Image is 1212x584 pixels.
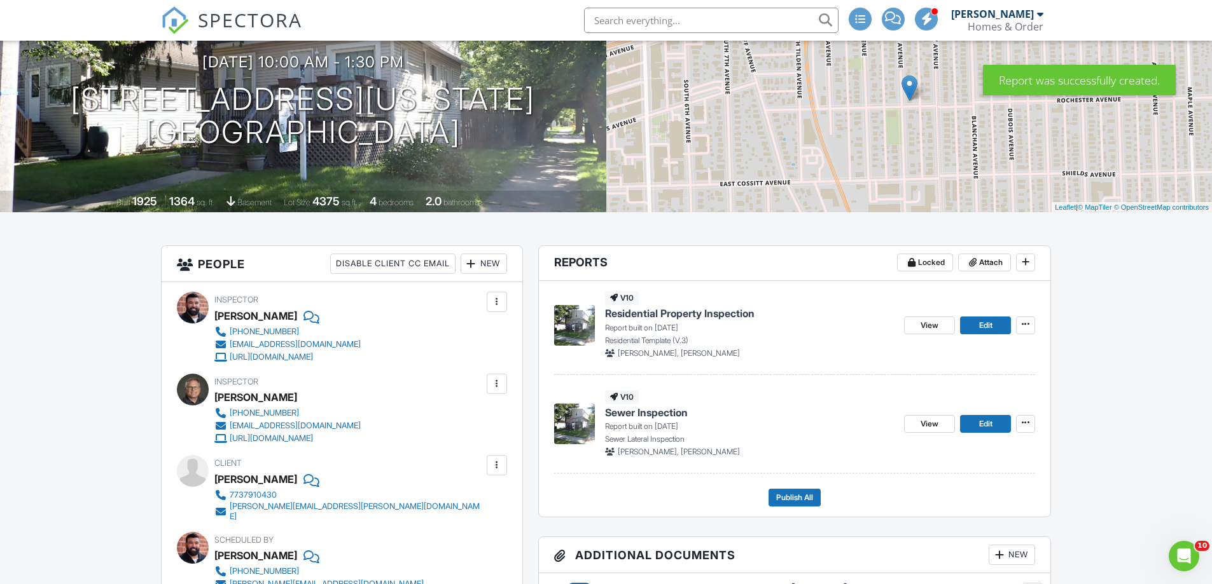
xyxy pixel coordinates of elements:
[162,246,522,282] h3: People
[1055,203,1076,211] a: Leaflet
[983,65,1176,95] div: Report was successfully created.
[379,198,414,207] span: bedrooms
[426,194,442,208] div: 2.0
[989,545,1035,565] div: New
[230,501,484,522] div: [PERSON_NAME][EMAIL_ADDRESS][PERSON_NAME][DOMAIN_NAME]
[214,565,424,578] a: [PHONE_NUMBER]
[214,489,484,501] a: 7737910430
[342,198,358,207] span: sq.ft.
[230,566,299,576] div: [PHONE_NUMBER]
[214,419,361,432] a: [EMAIL_ADDRESS][DOMAIN_NAME]
[230,327,299,337] div: [PHONE_NUMBER]
[1114,203,1209,211] a: © OpenStreetMap contributors
[230,490,277,500] div: 7737910430
[214,501,484,522] a: [PERSON_NAME][EMAIL_ADDRESS][PERSON_NAME][DOMAIN_NAME]
[161,6,189,34] img: The Best Home Inspection Software - Spectora
[370,194,377,208] div: 4
[161,17,302,44] a: SPECTORA
[284,198,310,207] span: Lot Size
[71,83,535,150] h1: [STREET_ADDRESS][US_STATE] [GEOGRAPHIC_DATA]
[1078,203,1112,211] a: © MapTiler
[169,194,195,208] div: 1364
[539,537,1051,573] h3: Additional Documents
[1195,541,1209,551] span: 10
[1052,202,1212,213] div: |
[214,388,297,407] div: [PERSON_NAME]
[197,198,214,207] span: sq. ft.
[461,254,507,274] div: New
[230,352,313,362] div: [URL][DOMAIN_NAME]
[214,338,361,351] a: [EMAIL_ADDRESS][DOMAIN_NAME]
[230,421,361,431] div: [EMAIL_ADDRESS][DOMAIN_NAME]
[214,351,361,363] a: [URL][DOMAIN_NAME]
[443,198,480,207] span: bathrooms
[214,432,361,445] a: [URL][DOMAIN_NAME]
[968,20,1043,33] div: Homes & Order
[1169,541,1199,571] iframe: Intercom live chat
[116,198,130,207] span: Built
[330,254,456,274] div: Disable Client CC Email
[214,295,258,304] span: Inspector
[230,433,313,444] div: [URL][DOMAIN_NAME]
[214,546,297,565] div: [PERSON_NAME]
[202,53,404,71] h3: [DATE] 10:00 am - 1:30 pm
[214,325,361,338] a: [PHONE_NUMBER]
[214,407,361,419] a: [PHONE_NUMBER]
[132,194,157,208] div: 1925
[312,194,340,208] div: 4375
[214,535,274,545] span: Scheduled By
[237,198,272,207] span: basement
[214,470,297,489] div: [PERSON_NAME]
[214,377,258,386] span: Inspector
[230,339,361,350] div: [EMAIL_ADDRESS][DOMAIN_NAME]
[230,408,299,418] div: [PHONE_NUMBER]
[951,8,1034,20] div: [PERSON_NAME]
[198,6,302,33] span: SPECTORA
[214,458,242,468] span: Client
[584,8,839,33] input: Search everything...
[214,306,297,325] div: [PERSON_NAME]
